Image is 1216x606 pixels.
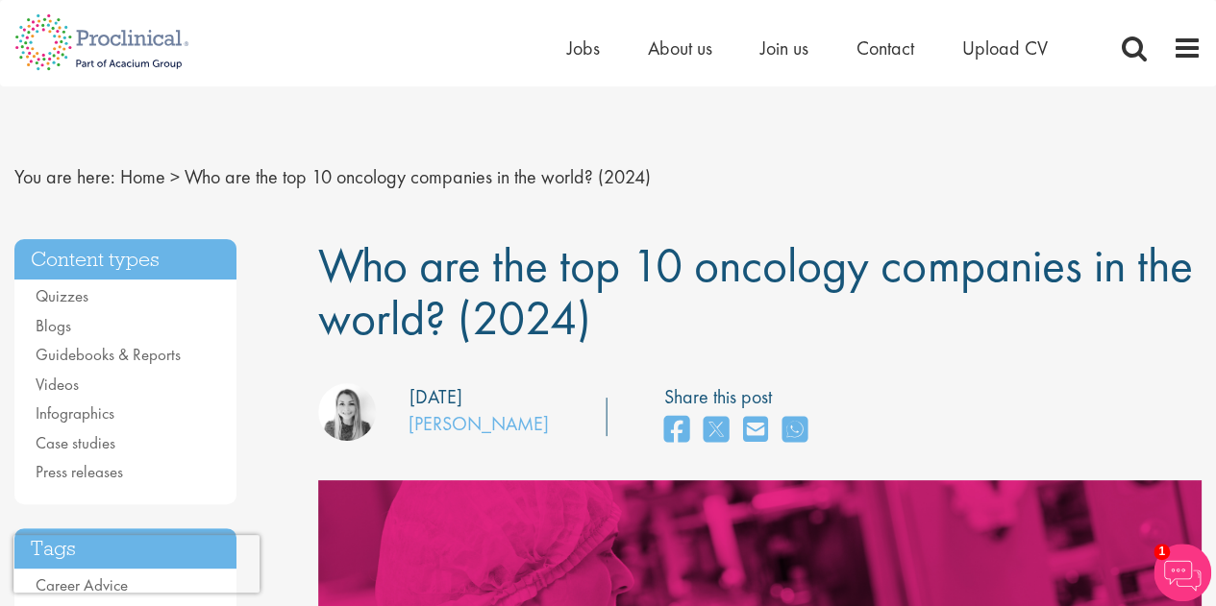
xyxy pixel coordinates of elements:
a: [PERSON_NAME] [409,411,549,436]
img: Chatbot [1154,544,1211,601]
a: Guidebooks & Reports [36,344,181,365]
a: Jobs [567,36,600,61]
a: Upload CV [962,36,1048,61]
div: [DATE] [409,383,462,411]
a: Videos [36,374,79,395]
span: Who are the top 10 oncology companies in the world? (2024) [318,234,1192,349]
a: Blogs [36,315,71,336]
a: Infographics [36,402,114,424]
a: Quizzes [36,285,88,306]
a: share on whats app [782,410,807,451]
h3: Content types [14,239,236,280]
a: breadcrumb link [120,164,165,189]
a: Case studies [36,432,115,453]
a: Press releases [36,461,123,482]
a: About us [648,36,712,61]
a: share on twitter [704,410,729,451]
label: Share this post [664,383,817,411]
a: share on email [743,410,768,451]
a: share on facebook [664,410,689,451]
span: Who are the top 10 oncology companies in the world? (2024) [185,164,651,189]
span: You are here: [14,164,115,189]
h3: Tags [14,528,236,570]
span: 1 [1154,544,1170,560]
a: Contact [856,36,914,61]
a: Join us [760,36,808,61]
img: Hannah Burke [318,383,376,441]
iframe: reCAPTCHA [13,535,260,593]
span: > [170,164,180,189]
